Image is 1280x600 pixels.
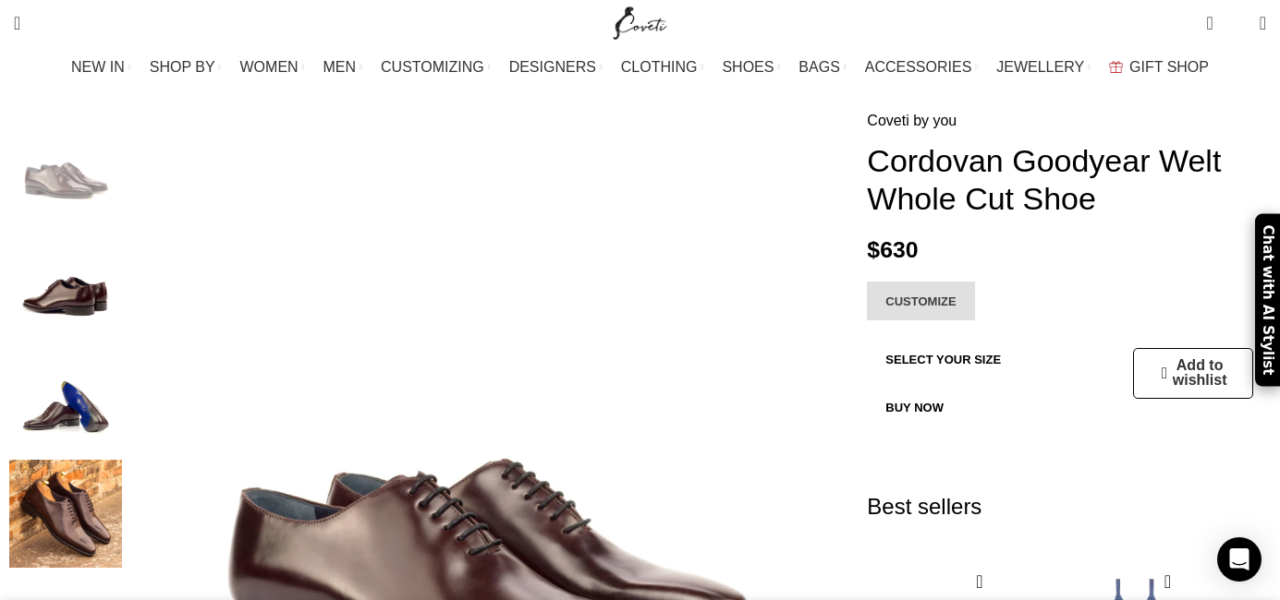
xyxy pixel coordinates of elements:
div: My Wishlist [1227,5,1246,42]
a: CLOTHING [621,49,704,86]
div: 3 / 4 [9,343,122,461]
span: BAGS [798,58,839,76]
a: JEWELLERY [996,49,1091,86]
a: DESIGNERS [509,49,603,86]
span: 0 [1208,9,1222,23]
span: Add to wishlist [1173,358,1227,388]
span: CUSTOMIZING [381,58,484,76]
a: MEN [323,49,362,86]
a: Quick view [1156,570,1179,593]
span: 0 [1231,18,1245,32]
span: WOMEN [240,58,299,76]
a: SHOES [722,49,780,86]
button: SELECT YOUR SIZE [867,340,1019,378]
a: GIFT SHOP [1109,49,1209,86]
button: Buy now [867,388,962,426]
a: Coveti by you [867,109,957,133]
div: 1 / 4 [9,109,122,226]
img: Monk [9,226,122,334]
span: NEW IN [71,58,125,76]
span: SHOP BY [150,58,215,76]
a: CUSTOMIZING [381,49,491,86]
img: Oxford [9,109,122,217]
div: 4 / 4 [9,460,122,577]
span: JEWELLERY [996,58,1084,76]
div: Open Intercom Messenger [1217,537,1262,582]
a: ACCESSORIES [865,49,979,86]
div: Main navigation [5,49,1275,86]
img: formal [9,460,122,568]
a: Site logo [609,14,671,30]
img: GiftBag [1109,61,1123,73]
div: 2 / 4 [9,226,122,343]
span: CLOTHING [621,58,698,76]
span: SHOES [722,58,774,76]
a: SHOP BY [150,49,222,86]
a: NEW IN [71,49,131,86]
a: WOMEN [240,49,305,86]
img: Derby shoes [9,343,122,451]
a: Search [5,5,30,42]
span: $ [867,237,880,262]
a: Quick view [968,570,991,593]
span: GIFT SHOP [1129,58,1209,76]
a: CUSTOMIZE [867,282,974,320]
bdi: 630 [867,237,918,262]
a: Add to wishlist [1162,358,1226,388]
span: DESIGNERS [509,58,596,76]
h2: Best sellers [867,454,1266,559]
span: ACCESSORIES [865,58,972,76]
h1: Cordovan Goodyear Welt Whole Cut Shoe [867,142,1266,218]
a: 0 [1197,5,1222,42]
span: MEN [323,58,357,76]
a: BAGS [798,49,846,86]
